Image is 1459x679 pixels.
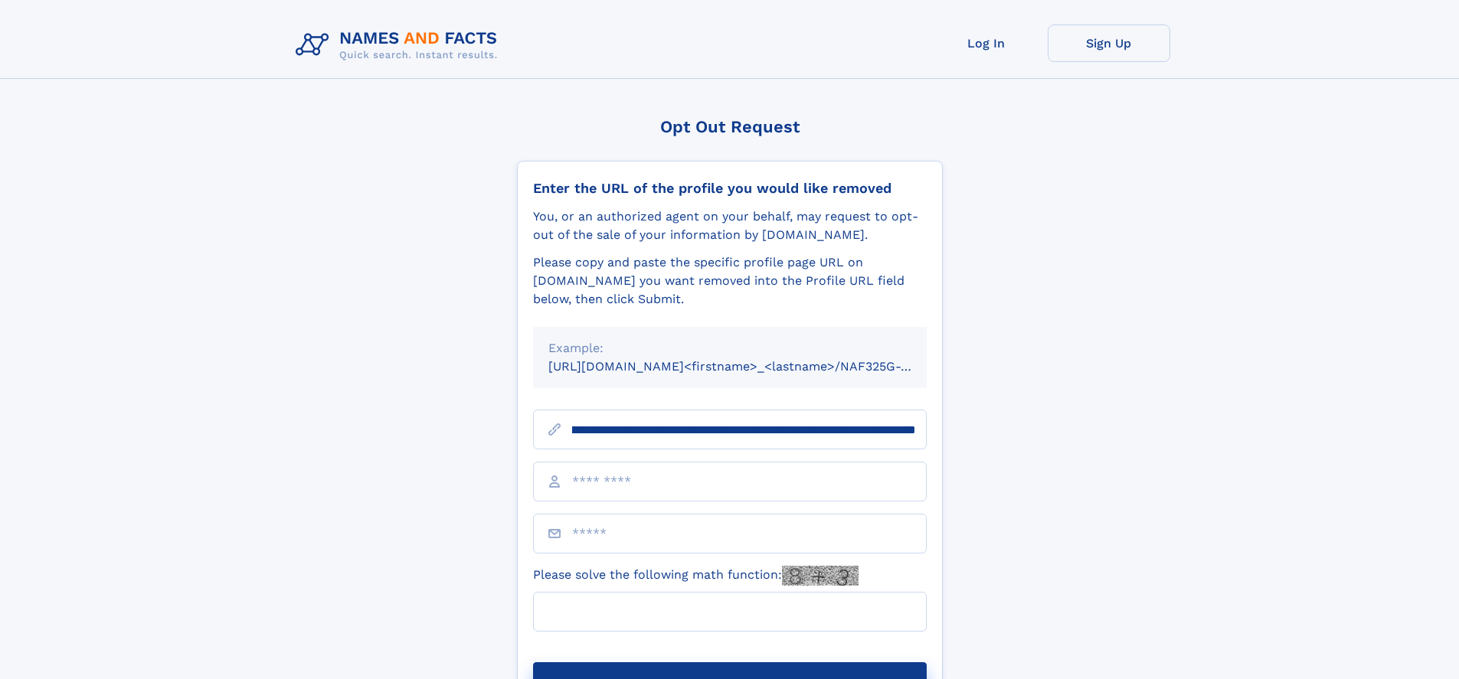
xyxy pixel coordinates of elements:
[1048,24,1170,62] a: Sign Up
[533,566,859,586] label: Please solve the following math function:
[925,24,1048,62] a: Log In
[548,339,911,357] div: Example:
[548,359,956,374] small: [URL][DOMAIN_NAME]<firstname>_<lastname>/NAF325G-xxxxxxxx
[533,207,927,244] div: You, or an authorized agent on your behalf, may request to opt-out of the sale of your informatio...
[533,253,927,308] div: Please copy and paste the specific profile page URL on [DOMAIN_NAME] you want removed into the Pr...
[517,117,943,136] div: Opt Out Request
[533,180,927,197] div: Enter the URL of the profile you would like removed
[290,24,510,66] img: Logo Names and Facts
